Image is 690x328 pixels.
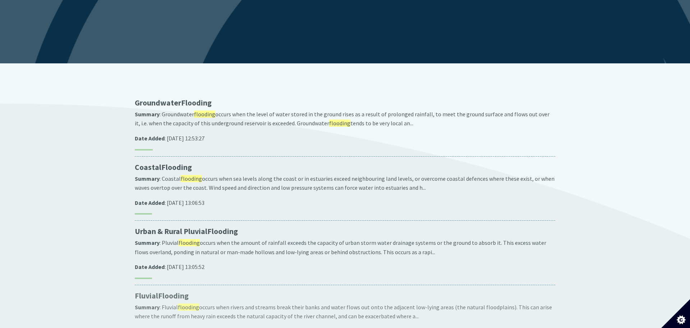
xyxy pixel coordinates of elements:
a: CoastalFlooding Summary: Coastalfloodingoccurs when sea levels along the coast or in estuaries ex... [135,162,555,215]
span: Flooding [207,226,238,236]
p: : [DATE] 13:05:52 [135,262,555,272]
span: flooding [181,175,202,182]
span: flooding [178,304,199,311]
strong: Summary [135,239,160,246]
p: : Fluvial occurs when rivers and streams break their banks and water flows out onto the adjacent ... [135,303,555,321]
strong: Summary [135,111,160,118]
strong: Date Added [135,135,165,142]
span: Flooding [158,291,189,301]
p: : [DATE] 13:06:53 [135,198,555,208]
span: flooding [179,239,200,246]
span: flooding [329,120,350,127]
p: : [DATE] 12:53:27 [135,134,555,143]
strong: Summary [135,304,160,311]
button: Set cookie preferences [661,299,690,328]
a: GroundwaterFlooding Summary: Groundwaterfloodingoccurs when the level of water stored in the grou... [135,98,555,150]
p: Coastal [135,162,555,172]
span: flooding [194,111,215,118]
p: : Pluvial occurs when the amount of rainfall exceeds the capacity of urban storm water drainage s... [135,238,555,257]
a: Urban & Rural PluvialFlooding Summary: Pluvialfloodingoccurs when the amount of rainfall exceeds ... [135,226,555,279]
p: Urban & Rural Pluvial [135,226,555,237]
p: : Groundwater occurs when the level of water stored in the ground rises as a result of prolonged ... [135,110,555,128]
strong: Summary [135,175,160,182]
strong: Date Added [135,263,165,270]
span: Flooding [161,162,192,172]
p: Groundwater [135,98,555,108]
p: : Coastal occurs when sea levels along the coast or in estuaries exceed neighbouring land levels,... [135,174,555,193]
strong: Date Added [135,199,165,206]
p: Fluvial [135,291,555,301]
span: Flooding [181,98,212,108]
